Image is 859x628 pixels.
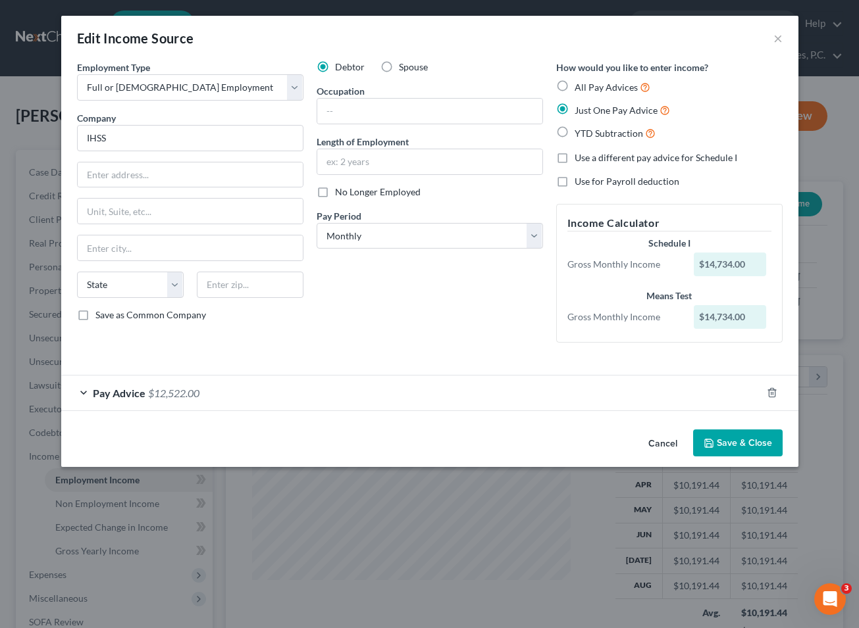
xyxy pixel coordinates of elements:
[78,235,303,260] input: Enter city...
[93,387,145,399] span: Pay Advice
[694,253,766,276] div: $14,734.00
[197,272,303,298] input: Enter zip...
[77,29,194,47] div: Edit Income Source
[575,82,638,93] span: All Pay Advices
[95,309,206,320] span: Save as Common Company
[575,128,643,139] span: YTD Subtraction
[317,99,542,124] input: --
[567,289,771,302] div: Means Test
[694,305,766,329] div: $14,734.00
[638,431,688,457] button: Cancel
[317,210,361,222] span: Pay Period
[77,125,303,151] input: Search company by name...
[399,61,428,72] span: Spouse
[335,61,365,72] span: Debtor
[575,176,679,187] span: Use for Payroll deduction
[773,30,783,46] button: ×
[814,583,846,615] iframe: Intercom live chat
[78,199,303,224] input: Unit, Suite, etc...
[77,112,116,124] span: Company
[148,387,199,399] span: $12,522.00
[317,84,365,98] label: Occupation
[561,310,688,324] div: Gross Monthly Income
[317,135,409,149] label: Length of Employment
[556,60,708,74] label: How would you like to enter income?
[841,583,852,594] span: 3
[575,105,658,116] span: Just One Pay Advice
[575,152,737,163] span: Use a different pay advice for Schedule I
[693,429,783,457] button: Save & Close
[335,186,421,197] span: No Longer Employed
[567,237,771,250] div: Schedule I
[561,258,688,271] div: Gross Monthly Income
[317,149,542,174] input: ex: 2 years
[78,162,303,187] input: Enter address...
[77,62,150,73] span: Employment Type
[567,215,771,231] h5: Income Calculator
